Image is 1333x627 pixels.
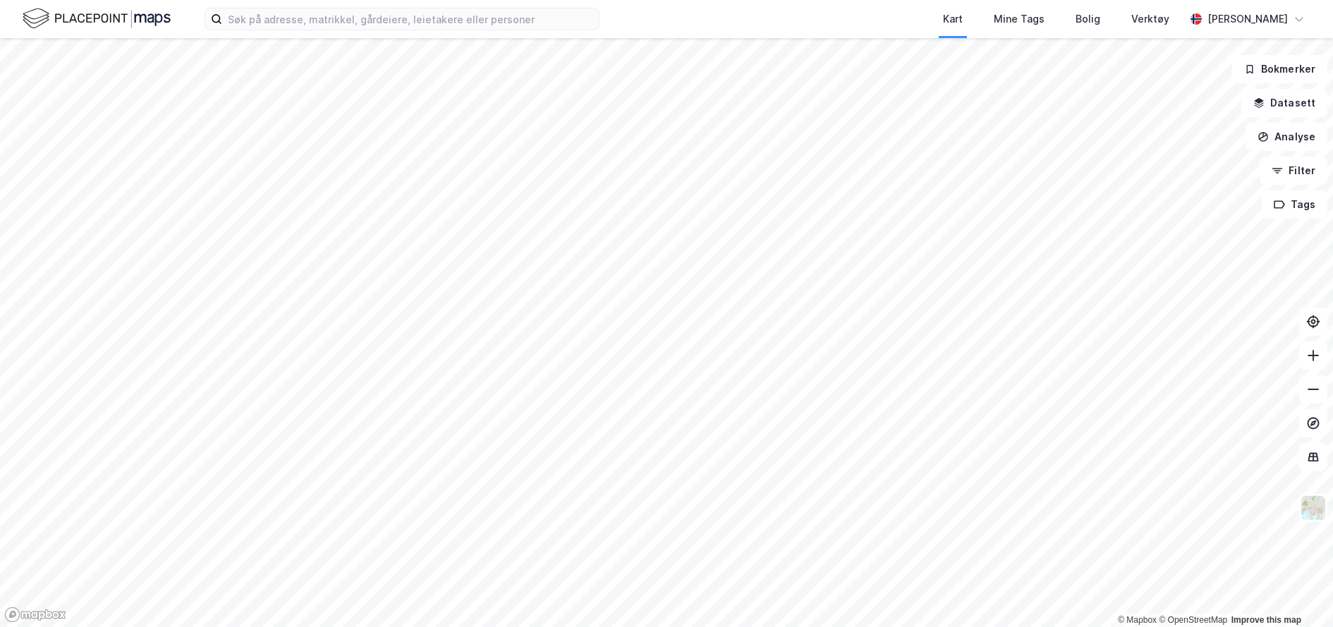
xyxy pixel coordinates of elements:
[1232,55,1327,83] button: Bokmerker
[222,8,599,30] input: Søk på adresse, matrikkel, gårdeiere, leietakere eller personer
[1246,123,1327,151] button: Analyse
[1262,559,1333,627] div: Kontrollprogram for chat
[1262,190,1327,219] button: Tags
[1260,157,1327,185] button: Filter
[1300,494,1327,521] img: Z
[1159,615,1227,625] a: OpenStreetMap
[1076,11,1100,28] div: Bolig
[1262,559,1333,627] iframe: Chat Widget
[1118,615,1157,625] a: Mapbox
[4,607,66,623] a: Mapbox homepage
[23,6,171,31] img: logo.f888ab2527a4732fd821a326f86c7f29.svg
[1231,615,1301,625] a: Improve this map
[1241,89,1327,117] button: Datasett
[943,11,963,28] div: Kart
[994,11,1045,28] div: Mine Tags
[1131,11,1169,28] div: Verktøy
[1207,11,1288,28] div: [PERSON_NAME]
